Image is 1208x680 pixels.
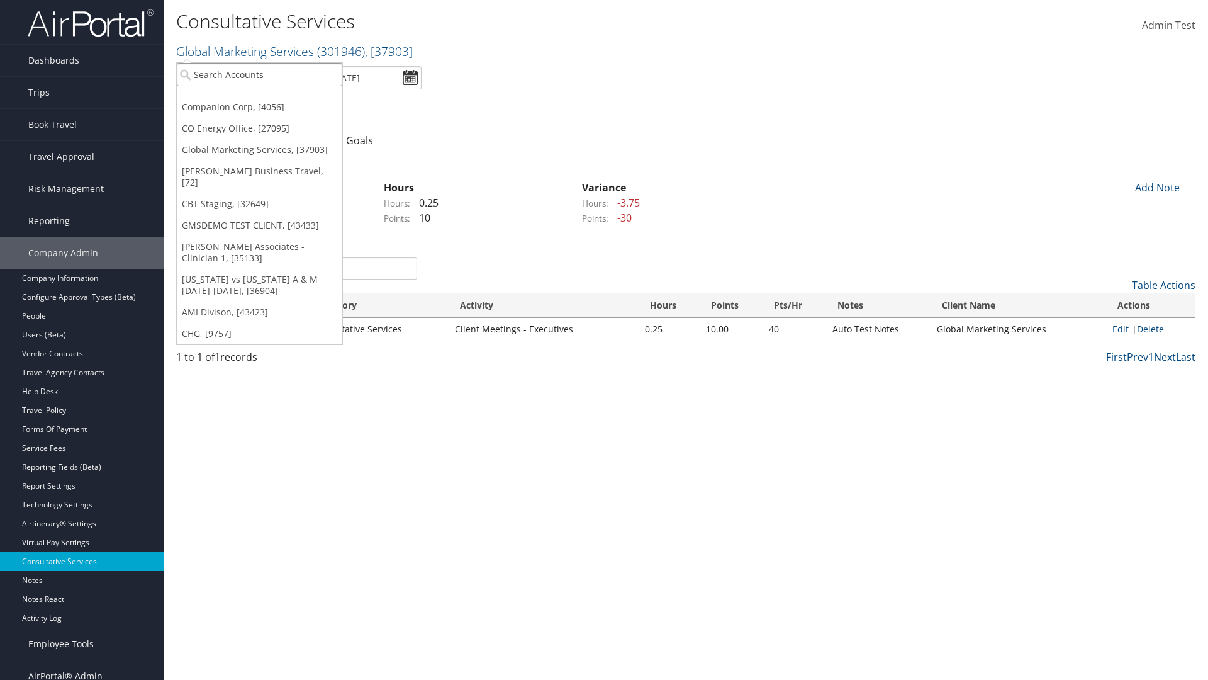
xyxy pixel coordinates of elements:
td: 0.25 [639,318,700,341]
label: Points: [384,212,410,225]
span: 0.25 [413,196,439,210]
a: 1 [1148,350,1154,364]
a: AMI Divison, [43423] [177,302,342,323]
span: ( 301946 ) [317,43,365,60]
a: Companion Corp, [4056] [177,96,342,118]
span: , [ 37903 ] [365,43,413,60]
label: Hours: [582,197,608,210]
input: Search Accounts [177,63,342,86]
h1: Consultative Services [176,8,856,35]
a: Next [1154,350,1176,364]
th: Pts/Hr [763,293,826,318]
a: CO Energy Office, [27095] [177,118,342,139]
th: Hours [639,293,700,318]
a: [PERSON_NAME] Business Travel, [72] [177,161,342,193]
td: | [1106,318,1195,341]
label: Hours: [384,197,410,210]
span: -3.75 [611,196,640,210]
a: Prev [1127,350,1148,364]
td: 10.00 [700,318,763,341]
a: Global Marketing Services, [37903] [177,139,342,161]
div: 1 to 1 of records [176,349,417,371]
span: 1 [215,350,220,364]
td: 40 [763,318,826,341]
td: Global Marketing Services [931,318,1105,341]
span: Employee Tools [28,628,94,660]
span: Admin Test [1142,18,1195,32]
th: Client Name [931,293,1105,318]
td: Auto Test Notes [826,318,931,341]
span: Dashboards [28,45,79,76]
a: CBT Staging, [32649] [177,193,342,215]
td: Client Meetings - Executives [449,318,639,341]
td: Consultative Services [306,318,449,341]
div: Add Note [1126,180,1186,195]
span: Reporting [28,205,70,237]
label: Points: [582,212,608,225]
a: Goals [346,133,373,147]
a: Delete [1137,323,1164,335]
th: Actions [1106,293,1195,318]
a: [US_STATE] vs [US_STATE] A & M [DATE]-[DATE], [36904] [177,269,342,302]
img: airportal-logo.png [28,8,154,38]
span: Company Admin [28,237,98,269]
a: First [1106,350,1127,364]
a: GMSDEMO TEST CLIENT, [43433] [177,215,342,236]
span: Risk Management [28,173,104,205]
span: 10 [413,211,430,225]
th: Activity: activate to sort column ascending [449,293,639,318]
a: Table Actions [1132,278,1195,292]
a: CHG, [9757] [177,323,342,344]
input: [DATE] - [DATE] [289,66,422,89]
a: Global Marketing Services [176,43,413,60]
span: Book Travel [28,109,77,140]
span: -30 [611,211,632,225]
th: Notes [826,293,931,318]
a: [PERSON_NAME] Associates - Clinician 1, [35133] [177,236,342,269]
span: Trips [28,77,50,108]
a: Edit [1112,323,1129,335]
strong: Variance [582,181,626,195]
th: Points [700,293,763,318]
th: Category: activate to sort column ascending [306,293,449,318]
a: Admin Test [1142,6,1195,45]
span: Travel Approval [28,141,94,173]
strong: Hours [384,181,414,195]
a: Last [1176,350,1195,364]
